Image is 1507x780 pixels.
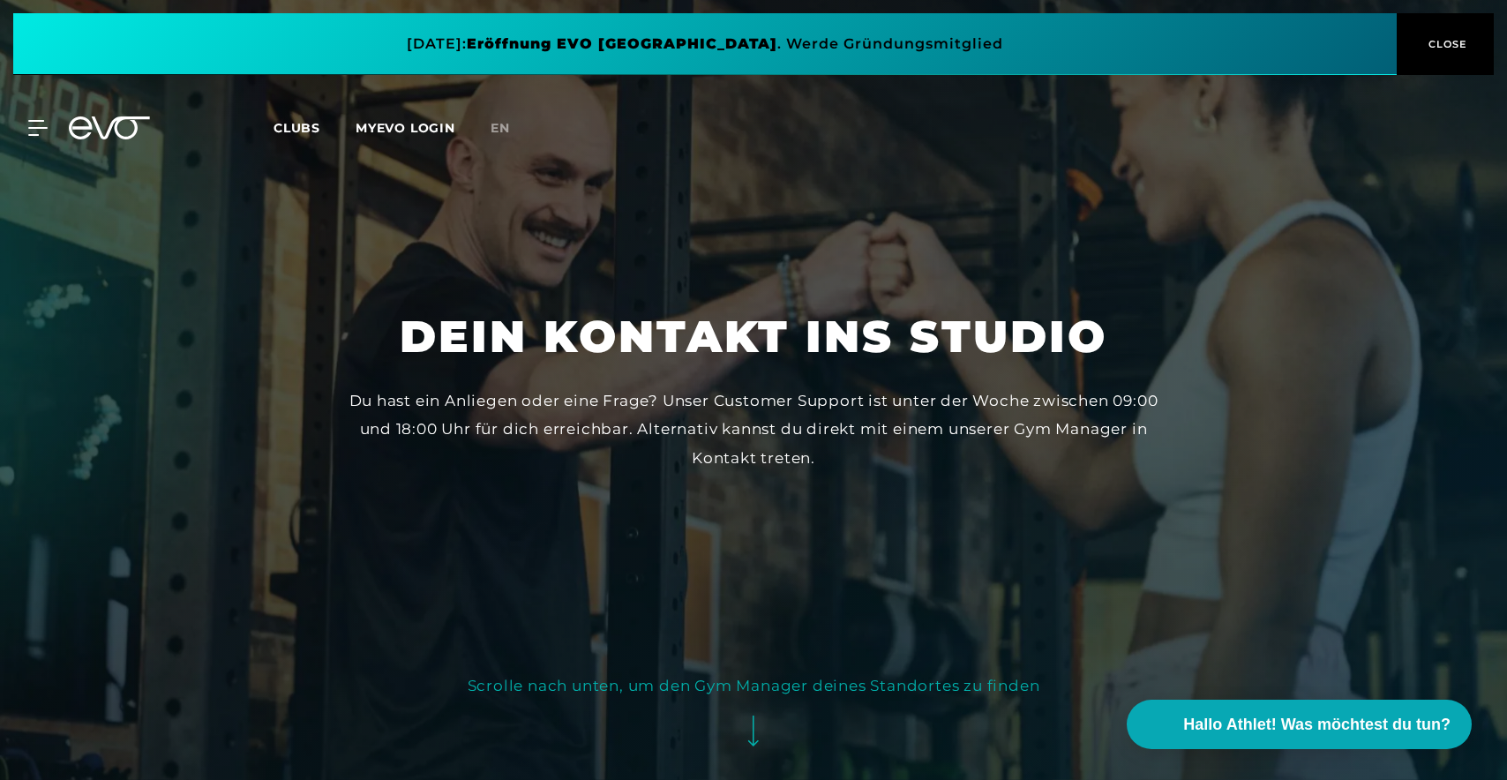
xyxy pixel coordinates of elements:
[1127,700,1472,749] button: Hallo Athlet! Was möchtest du tun?
[1183,713,1451,737] span: Hallo Athlet! Was möchtest du tun?
[491,118,531,139] a: en
[274,120,320,136] span: Clubs
[356,120,455,136] a: MYEVO LOGIN
[341,386,1166,472] div: Du hast ein Anliegen oder eine Frage? Unser Customer Support ist unter der Woche zwischen 09:00 u...
[468,671,1040,700] div: Scrolle nach unten, um den Gym Manager deines Standortes zu finden
[1424,36,1467,52] span: CLOSE
[468,671,1040,762] button: Scrolle nach unten, um den Gym Manager deines Standortes zu finden
[274,119,356,136] a: Clubs
[1397,13,1494,75] button: CLOSE
[400,308,1107,365] h1: Dein Kontakt ins Studio
[491,120,510,136] span: en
